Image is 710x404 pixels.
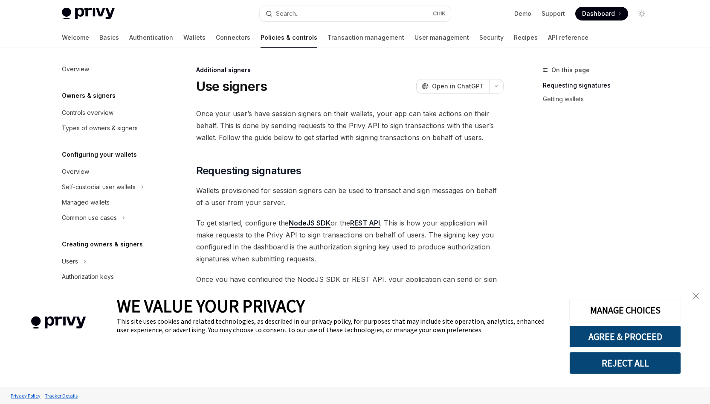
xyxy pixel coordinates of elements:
div: Managed wallets [62,197,110,208]
a: Authorization keys [55,269,164,284]
button: Open in ChatGPT [416,79,489,94]
div: Authorization keys [62,272,114,282]
div: Self-custodial user wallets [62,182,136,192]
div: Search... [276,9,300,19]
span: Ctrl K [433,10,446,17]
div: Overview [62,64,89,74]
img: close banner [693,293,699,299]
h1: Use signers [196,79,267,94]
span: Open in ChatGPT [432,82,484,91]
a: Welcome [62,27,89,48]
span: WE VALUE YOUR PRIVACY [117,295,305,317]
a: Tracker Details [43,388,80,403]
a: Recipes [514,27,538,48]
h5: Owners & signers [62,91,116,101]
img: light logo [62,8,115,20]
div: Types of owners & signers [62,123,138,133]
button: REJECT ALL [569,352,681,374]
h5: Creating owners & signers [62,239,143,249]
a: Overview [55,61,164,77]
span: Dashboard [582,9,615,18]
a: Demo [514,9,531,18]
button: Toggle Common use cases section [55,210,164,225]
span: Once you have configured the NodeJS SDK or REST API, your application can send or sign transactio... [196,273,504,309]
button: MANAGE CHOICES [569,299,681,321]
button: Toggle dark mode [635,7,649,20]
span: Once your user’s have session signers on their wallets, your app can take actions on their behalf... [196,108,504,143]
div: Controls overview [62,108,113,118]
a: Managed wallets [55,195,164,210]
span: Requesting signatures [196,164,301,178]
span: Wallets provisioned for session signers can be used to transact and sign messages on behalf of a ... [196,184,504,208]
div: Users [62,256,78,266]
button: AGREE & PROCEED [569,325,681,348]
a: Dashboard [575,7,628,20]
a: Privacy Policy [9,388,43,403]
button: Open search [260,6,451,21]
a: Support [542,9,565,18]
a: User management [414,27,469,48]
span: On this page [551,65,590,75]
a: close banner [687,287,704,304]
a: Policies & controls [261,27,317,48]
a: REST API [350,219,380,228]
span: To get started, configure the or the . This is how your application will make requests to the Pri... [196,217,504,265]
a: Requesting signatures [543,79,655,92]
div: Overview [62,167,89,177]
a: NodeJS SDK [289,219,330,228]
img: company logo [13,304,104,341]
a: Transaction management [327,27,404,48]
button: Toggle Users section [55,254,164,269]
div: Common use cases [62,213,117,223]
a: Types of owners & signers [55,120,164,136]
a: Security [479,27,504,48]
a: Connectors [216,27,250,48]
div: This site uses cookies and related technologies, as described in our privacy policy, for purposes... [117,317,556,334]
a: Authentication [129,27,173,48]
a: Overview [55,164,164,179]
a: Wallets [183,27,206,48]
a: Controls overview [55,105,164,120]
a: API reference [548,27,588,48]
button: Toggle Self-custodial user wallets section [55,179,164,195]
h5: Configuring your wallets [62,149,137,160]
div: Additional signers [196,66,504,74]
a: Basics [99,27,119,48]
a: Getting wallets [543,92,655,106]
